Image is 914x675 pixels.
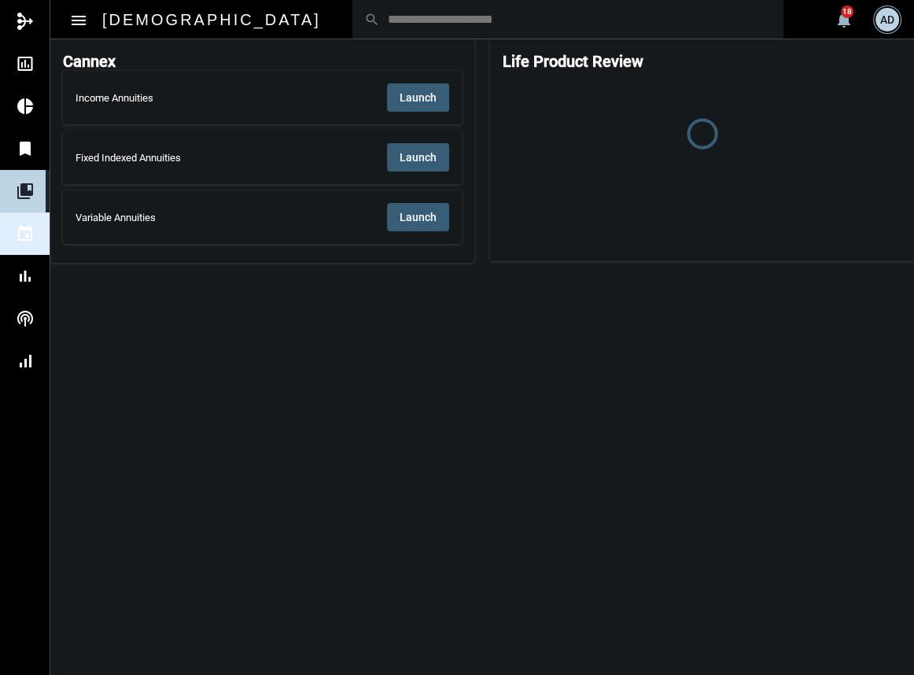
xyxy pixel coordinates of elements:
[400,91,437,104] span: Launch
[76,92,231,104] div: Income Annuities
[364,12,380,28] mat-icon: search
[400,151,437,164] span: Launch
[69,11,88,30] mat-icon: Side nav toggle icon
[102,7,321,32] h2: [DEMOGRAPHIC_DATA]
[841,6,853,18] div: 18
[387,143,449,172] button: Launch
[16,352,35,371] mat-icon: signal_cellular_alt
[387,83,449,112] button: Launch
[16,54,35,73] mat-icon: insert_chart_outlined
[387,203,449,231] button: Launch
[76,212,233,223] div: Variable Annuities
[503,52,643,71] h2: Life Product Review
[835,10,853,29] mat-icon: notifications
[16,224,35,243] mat-icon: event
[63,4,94,35] button: Toggle sidenav
[16,309,35,328] mat-icon: podcasts
[16,97,35,116] mat-icon: pie_chart
[16,12,35,31] mat-icon: mediation
[63,52,116,71] h2: Cannex
[76,152,249,164] div: Fixed Indexed Annuities
[16,182,35,201] mat-icon: collections_bookmark
[400,211,437,223] span: Launch
[16,139,35,158] mat-icon: bookmark
[16,267,35,286] mat-icon: bar_chart
[875,8,899,31] div: AD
